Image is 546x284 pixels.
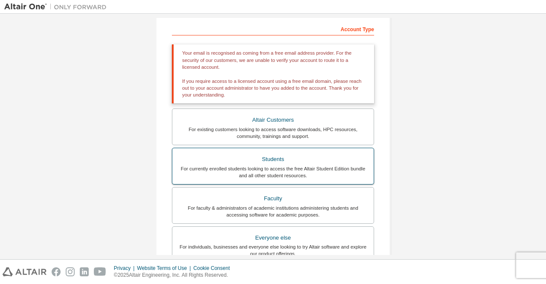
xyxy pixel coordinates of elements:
div: Account Type [172,22,374,35]
img: Altair One [4,3,111,11]
div: Website Terms of Use [137,265,193,272]
div: Cookie Consent [193,265,235,272]
div: Your email is recognised as coming from a free email address provider. For the security of our cu... [172,44,374,103]
img: linkedin.svg [80,267,89,276]
img: altair_logo.svg [3,267,46,276]
div: Everyone else [177,232,369,244]
div: For individuals, businesses and everyone else looking to try Altair software and explore our prod... [177,243,369,257]
div: Privacy [114,265,137,272]
div: For existing customers looking to access software downloads, HPC resources, community, trainings ... [177,126,369,140]
p: © 2025 Altair Engineering, Inc. All Rights Reserved. [114,272,235,279]
img: youtube.svg [94,267,106,276]
div: Faculty [177,193,369,205]
div: Altair Customers [177,114,369,126]
div: For currently enrolled students looking to access the free Altair Student Edition bundle and all ... [177,165,369,179]
img: instagram.svg [66,267,75,276]
div: Students [177,153,369,165]
img: facebook.svg [52,267,61,276]
div: For faculty & administrators of academic institutions administering students and accessing softwa... [177,205,369,218]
